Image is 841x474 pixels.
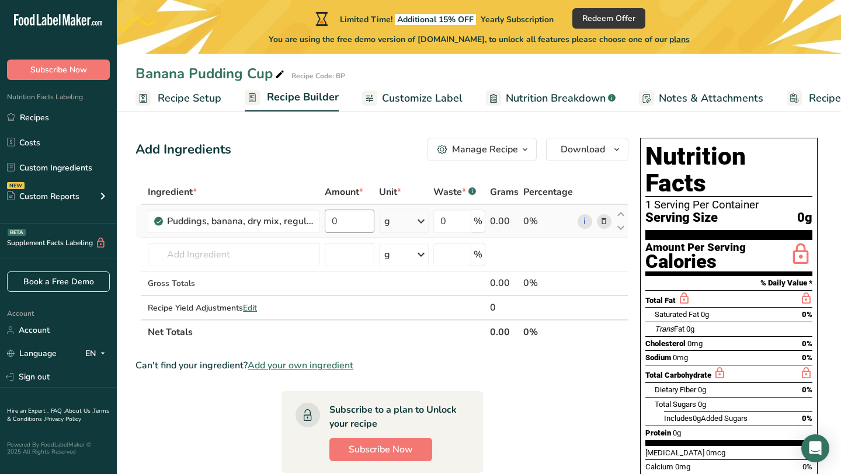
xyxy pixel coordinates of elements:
div: 0% [523,214,573,228]
span: Add your own ingredient [248,358,353,372]
div: 0.00 [490,214,519,228]
div: Limited Time! [313,12,554,26]
span: 0% [802,414,812,423]
button: Subscribe Now [7,60,110,80]
div: Recipe Code: BP [291,71,345,81]
span: Total Carbohydrate [645,371,711,379]
span: 0g [673,428,681,437]
div: NEW [7,182,25,189]
span: Yearly Subscription [481,14,554,25]
a: Notes & Attachments [639,85,763,111]
span: 0% [802,353,812,362]
section: % Daily Value * [645,276,812,290]
div: EN [85,347,110,361]
span: plans [669,34,690,45]
span: 0g [797,211,812,225]
a: About Us . [65,407,93,415]
span: [MEDICAL_DATA] [645,448,704,457]
div: Can't find your ingredient? [135,358,628,372]
span: Protein [645,428,671,437]
div: BETA [8,229,26,236]
button: Redeem Offer [572,8,645,29]
div: Puddings, banana, dry mix, regular, prepared with 2% milk [167,214,313,228]
i: Trans [655,325,674,333]
div: Subscribe to a plan to Unlock your recipe [329,403,460,431]
a: Privacy Policy [45,415,81,423]
span: 0% [802,310,812,319]
span: Sodium [645,353,671,362]
div: 0 [490,301,519,315]
span: Unit [379,185,401,199]
span: Fat [655,325,684,333]
button: Subscribe Now [329,438,432,461]
div: Recipe Yield Adjustments [148,302,320,314]
div: Gross Totals [148,277,320,290]
span: 0mg [687,339,703,348]
input: Add Ingredient [148,243,320,266]
span: Percentage [523,185,573,199]
span: Download [561,142,605,156]
th: 0% [521,319,575,344]
div: Add Ingredients [135,140,231,159]
span: Saturated Fat [655,310,699,319]
span: 0% [802,462,812,471]
span: Total Fat [645,296,676,305]
a: Language [7,343,57,364]
div: Powered By FoodLabelMaker © 2025 All Rights Reserved [7,441,110,455]
span: 0% [802,385,812,394]
div: Calories [645,253,746,270]
span: 0mcg [706,448,725,457]
span: Dietary Fiber [655,385,696,394]
span: Ingredient [148,185,197,199]
span: 0g [701,310,709,319]
a: Terms & Conditions . [7,407,109,423]
span: Cholesterol [645,339,686,348]
a: FAQ . [51,407,65,415]
button: Manage Recipe [428,138,537,161]
span: Includes Added Sugars [664,414,748,423]
span: 0g [698,400,706,409]
span: Serving Size [645,211,718,225]
span: Edit [243,302,257,313]
span: Notes & Attachments [659,90,763,106]
div: Amount Per Serving [645,242,746,253]
a: Book a Free Demo [7,271,110,292]
div: Banana Pudding Cup [135,63,287,84]
a: Customize Label [362,85,463,111]
a: Recipe Builder [245,84,339,112]
span: Redeem Offer [582,12,635,25]
span: Customize Label [382,90,463,106]
span: 0g [686,325,694,333]
span: 0g [693,414,701,423]
a: Nutrition Breakdown [486,85,616,111]
div: 1 Serving Per Container [645,199,812,211]
div: g [384,248,390,262]
div: Manage Recipe [452,142,518,156]
span: Additional 15% OFF [395,14,476,25]
a: Hire an Expert . [7,407,48,415]
span: Calcium [645,462,673,471]
div: g [384,214,390,228]
th: Net Totals [145,319,488,344]
span: 0mg [675,462,690,471]
th: 0.00 [488,319,521,344]
div: Open Intercom Messenger [801,434,829,462]
button: Download [546,138,628,161]
span: 0g [698,385,706,394]
span: Grams [490,185,519,199]
span: Amount [325,185,363,199]
a: i [578,214,592,229]
span: Total Sugars [655,400,696,409]
div: Custom Reports [7,190,79,203]
h1: Nutrition Facts [645,143,812,197]
div: 0% [523,276,573,290]
div: Waste [433,185,476,199]
div: 0.00 [490,276,519,290]
span: Subscribe Now [349,442,413,456]
span: Nutrition Breakdown [506,90,606,106]
a: Recipe Setup [135,85,221,111]
span: Subscribe Now [30,64,87,76]
span: 0% [802,339,812,348]
span: Recipe Builder [267,89,339,105]
span: You are using the free demo version of [DOMAIN_NAME], to unlock all features please choose one of... [269,33,690,46]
